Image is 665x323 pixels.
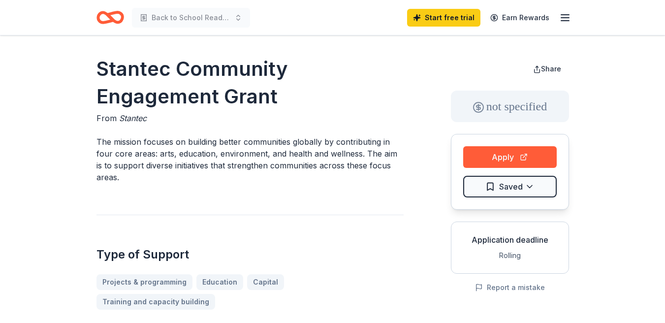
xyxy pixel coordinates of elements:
p: The mission focuses on building better communities globally by contributing in four core areas: a... [96,136,404,183]
a: Projects & programming [96,274,192,290]
a: Earn Rewards [484,9,555,27]
button: Share [525,59,569,79]
button: Saved [463,176,557,197]
span: Stantec [119,113,147,123]
h1: Stantec Community Engagement Grant [96,55,404,110]
button: Back to School Readiness Boot Camp [132,8,250,28]
span: Share [541,65,561,73]
span: Back to School Readiness Boot Camp [152,12,230,24]
div: Rolling [459,250,561,261]
a: Capital [247,274,284,290]
a: Start free trial [407,9,480,27]
h2: Type of Support [96,247,404,262]
button: Apply [463,146,557,168]
a: Training and capacity building [96,294,215,310]
span: Saved [499,180,523,193]
div: From [96,112,404,124]
a: Education [196,274,243,290]
div: Application deadline [459,234,561,246]
div: not specified [451,91,569,122]
button: Report a mistake [475,282,545,293]
a: Home [96,6,124,29]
